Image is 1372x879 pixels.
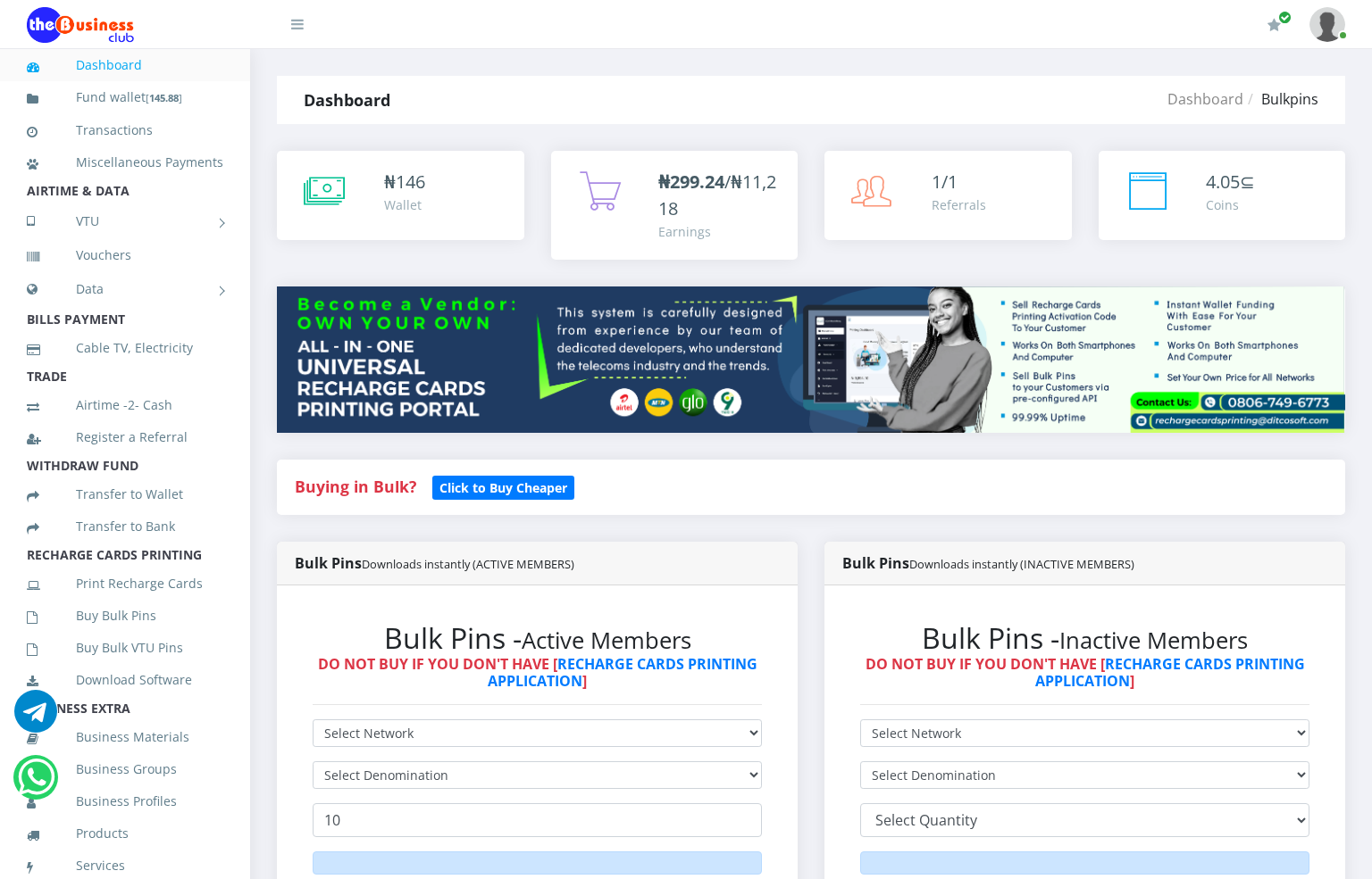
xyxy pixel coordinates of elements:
a: Print Recharge Cards [27,563,223,604]
small: Active Members [522,625,691,656]
small: [ ] [146,91,182,104]
a: Data [27,267,223,311]
a: 1/1 Referrals [824,151,1072,240]
a: ₦146 Wallet [277,151,524,240]
li: Bulkpins [1243,88,1318,110]
div: Referrals [932,195,986,214]
strong: Bulk Pins [295,553,574,573]
b: Click to Buy Cheaper [439,479,567,496]
a: Products [27,813,223,854]
a: Buy Bulk VTU Pins [27,627,223,668]
a: Dashboard [27,45,223,86]
img: User [1309,7,1345,42]
i: Renew/Upgrade Subscription [1267,18,1281,32]
a: Cable TV, Electricity [27,328,223,369]
strong: DO NOT BUY IF YOU DON'T HAVE [ ] [866,654,1305,691]
div: Wallet [384,195,425,214]
a: Miscellaneous Payments [27,142,223,183]
span: 4.05 [1206,170,1240,194]
h2: Bulk Pins - [313,621,762,655]
a: RECHARGE CARDS PRINTING APPLICATION [488,654,757,691]
span: Renew/Upgrade Subscription [1278,11,1292,24]
a: Business Materials [27,717,223,758]
a: Airtime -2- Cash [27,385,223,426]
span: 1/1 [932,170,958,194]
strong: Buying in Bulk? [295,476,416,497]
a: Vouchers [27,235,223,276]
a: Chat for support [14,703,57,733]
div: Earnings [658,222,781,241]
b: ₦299.24 [658,170,724,194]
b: 145.88 [149,91,179,104]
h2: Bulk Pins - [860,621,1309,655]
a: Download Software [27,659,223,701]
span: /₦11,218 [658,170,776,220]
a: Chat for support [18,769,54,799]
a: Business Profiles [27,781,223,822]
strong: Dashboard [304,89,390,111]
a: Register a Referral [27,417,223,458]
small: Inactive Members [1059,625,1248,656]
a: Fund wallet[145.88] [27,77,223,119]
a: VTU [27,199,223,244]
strong: DO NOT BUY IF YOU DON'T HAVE [ ] [318,654,757,691]
small: Downloads instantly (INACTIVE MEMBERS) [909,556,1134,572]
div: ₦ [384,169,425,195]
div: ⊆ [1206,169,1255,195]
img: Logo [27,7,134,43]
a: Transfer to Wallet [27,474,223,515]
span: 146 [396,170,425,194]
input: Enter Quantity [313,803,762,837]
a: Buy Bulk Pins [27,595,223,636]
a: Business Groups [27,749,223,790]
a: Transfer to Bank [27,506,223,547]
div: Coins [1206,195,1255,214]
a: RECHARGE CARDS PRINTING APPLICATION [1035,654,1305,691]
a: Transactions [27,110,223,151]
strong: Bulk Pins [842,553,1134,573]
a: Click to Buy Cheaper [432,476,574,497]
small: Downloads instantly (ACTIVE MEMBERS) [362,556,574,572]
a: Dashboard [1167,89,1243,109]
img: multitenant_rcp.png [277,286,1345,433]
a: ₦299.24/₦11,218 Earnings [551,151,799,260]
